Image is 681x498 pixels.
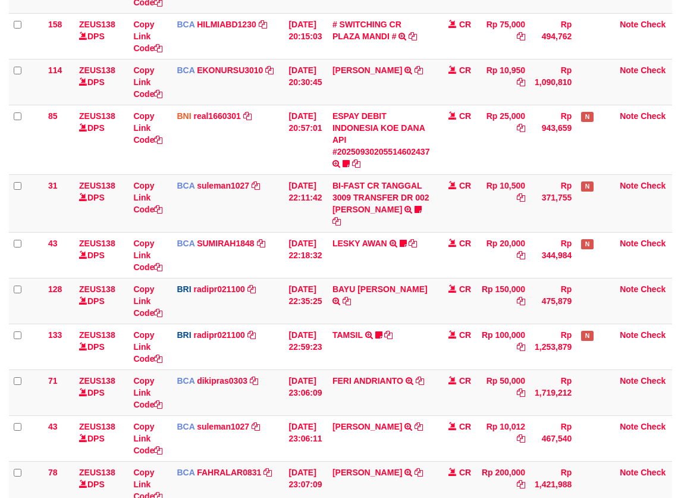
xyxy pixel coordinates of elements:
a: Check [641,284,666,294]
a: radipr021100 [193,284,244,294]
a: Copy EKONURSU3010 to clipboard [265,65,274,75]
a: TAMSIL [332,330,363,340]
a: Copy suleman1027 to clipboard [252,181,260,190]
td: Rp 10,950 [476,59,530,105]
span: BRI [177,284,191,294]
td: Rp 150,000 [476,278,530,324]
a: Copy Rp 150,000 to clipboard [517,296,525,306]
span: 128 [48,284,62,294]
span: 78 [48,468,58,477]
a: Copy TAMSIL to clipboard [384,330,393,340]
a: Check [641,20,666,29]
span: 158 [48,20,62,29]
a: ZEUS138 [79,422,115,431]
a: Check [641,111,666,121]
a: Note [620,468,638,477]
a: # SWITCHING CR PLAZA MANDI # [332,20,401,41]
span: Has Note [581,239,593,249]
td: Rp 1,719,212 [530,369,576,415]
td: Rp 10,012 [476,415,530,461]
td: DPS [74,59,128,105]
a: ZEUS138 [79,376,115,386]
td: Rp 25,000 [476,105,530,174]
a: dikipras0303 [197,376,247,386]
a: ZEUS138 [79,65,115,75]
td: Rp 494,762 [530,13,576,59]
td: DPS [74,232,128,278]
td: [DATE] 23:06:11 [284,415,328,461]
a: radipr021100 [193,330,244,340]
a: Copy Link Code [133,239,162,272]
td: Rp 1,090,810 [530,59,576,105]
a: Note [620,111,638,121]
td: DPS [74,369,128,415]
a: Copy radipr021100 to clipboard [247,284,256,294]
a: Note [620,376,638,386]
a: ZEUS138 [79,181,115,190]
a: Note [620,284,638,294]
a: Copy Rp 10,950 to clipboard [517,77,525,87]
a: Check [641,181,666,190]
td: [DATE] 20:15:03 [284,13,328,59]
a: Copy Rp 10,012 to clipboard [517,434,525,443]
span: Has Note [581,112,593,122]
a: Note [620,422,638,431]
td: DPS [74,105,128,174]
td: DPS [74,13,128,59]
a: Copy AHMAD AGUSTI to clipboard [415,65,423,75]
td: [DATE] 22:59:23 [284,324,328,369]
a: EKONURSU3010 [197,65,263,75]
a: Copy Link Code [133,284,162,318]
a: Copy FERI ANDRIANTO to clipboard [416,376,424,386]
span: BCA [177,65,194,75]
a: Copy BI-FAST CR TANGGAL 3009 TRANSFER DR 002 ASMANTONI to clipboard [332,217,341,226]
td: Rp 943,659 [530,105,576,174]
a: ZEUS138 [79,330,115,340]
span: CR [459,181,471,190]
td: Rp 371,755 [530,174,576,232]
td: Rp 50,000 [476,369,530,415]
a: Copy Link Code [133,181,162,214]
a: ZEUS138 [79,20,115,29]
a: Copy Rp 10,500 to clipboard [517,193,525,202]
a: Copy BAYU AJI PRATA to clipboard [343,296,351,306]
span: CR [459,468,471,477]
a: [PERSON_NAME] [332,65,402,75]
td: DPS [74,415,128,461]
a: Copy LESKY AWAN to clipboard [409,239,417,248]
a: Note [620,239,638,248]
a: ZEUS138 [79,111,115,121]
a: Copy Rp 20,000 to clipboard [517,250,525,260]
a: Copy ADITYA MUHAMMAD DA to clipboard [415,468,423,477]
a: [PERSON_NAME] [332,422,402,431]
span: CR [459,111,471,121]
a: Check [641,422,666,431]
span: BCA [177,422,194,431]
a: Note [620,181,638,190]
a: LESKY AWAN [332,239,387,248]
a: Copy ESPAY DEBIT INDONESIA KOE DANA API #20250930205514602437 to clipboard [352,159,360,168]
a: Check [641,468,666,477]
a: Copy Link Code [133,65,162,99]
a: Copy suleman1027 to clipboard [252,422,260,431]
a: Note [620,65,638,75]
span: 43 [48,239,58,248]
a: Note [620,20,638,29]
span: CR [459,422,471,431]
span: Has Note [581,181,593,192]
a: ESPAY DEBIT INDONESIA KOE DANA API #20250930205514602437 [332,111,430,156]
a: Copy radipr021100 to clipboard [247,330,256,340]
a: suleman1027 [197,422,249,431]
a: Copy Rp 200,000 to clipboard [517,480,525,489]
span: CR [459,284,471,294]
a: Copy Rp 75,000 to clipboard [517,32,525,41]
td: Rp 475,879 [530,278,576,324]
a: Copy Link Code [133,330,162,364]
a: Copy Rp 50,000 to clipboard [517,388,525,397]
span: 114 [48,65,62,75]
a: BAYU [PERSON_NAME] [332,284,428,294]
a: Copy Link Code [133,376,162,409]
a: FERI ANDRIANTO [332,376,403,386]
td: [DATE] 22:18:32 [284,232,328,278]
span: Has Note [581,331,593,341]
